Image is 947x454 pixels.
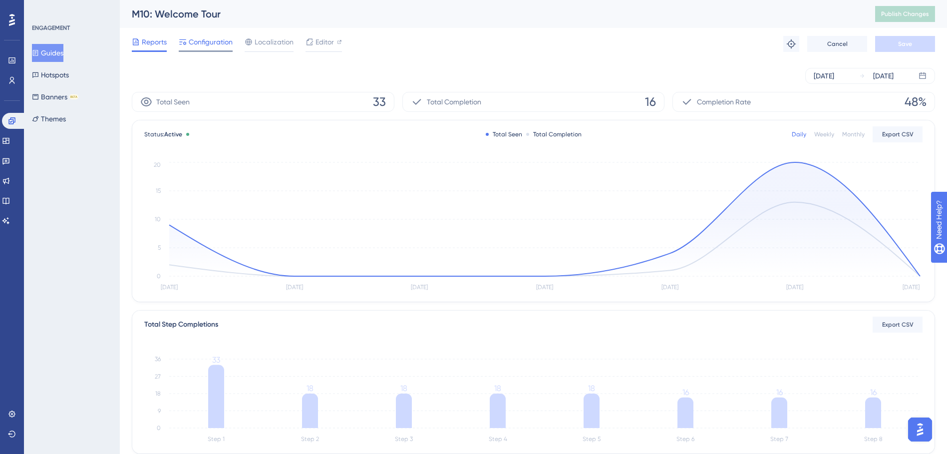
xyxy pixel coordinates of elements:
div: Bally says… [8,95,192,135]
div: Diênifer says… [8,204,192,263]
button: go back [6,4,25,23]
div: Diênifer says… [8,135,192,174]
div: M10: Welcome Tour [132,7,850,21]
tspan: Step 6 [676,436,694,443]
tspan: Step 3 [395,436,413,443]
button: Cancel [807,36,867,52]
span: Configuration [189,36,233,48]
span: Cancel [827,40,848,48]
span: 33 [373,94,386,110]
span: Localization [255,36,294,48]
iframe: UserGuiding AI Assistant Launcher [905,415,935,445]
div: this is the guide with this behaviour [44,101,184,121]
div: Diênifer says… [8,303,192,347]
div: Hi Bally, hope you're doing well! [16,47,156,57]
tspan: 20 [154,161,161,168]
tspan: 15 [156,187,161,194]
tspan: 18 [307,384,314,393]
a: [URL][DOMAIN_NAME] [44,102,122,110]
span: Export CSV [882,321,914,329]
div: No problem! Can you share the login credentials for your platform (not your UserGuiding account),... [16,210,156,249]
div: I am checking the message and get back to you soon. [16,62,156,81]
span: 48% [905,94,927,110]
tspan: [DATE] [786,284,803,291]
button: Home [156,4,175,23]
div: BETA [69,94,78,99]
div: Hi Bally, hope you're doing well!I am checking the message and get back to you soon.Add reaction [8,41,164,87]
button: Hotspots [32,66,69,84]
button: Publish Changes [875,6,935,22]
span: 16 [645,94,656,110]
div: Bally says… [8,263,192,303]
tspan: [DATE] [286,284,303,291]
div: this is the platform and it does not require a log in:[URL][DOMAIN_NAME] [36,263,192,295]
div: thank you! [138,174,192,196]
tspan: 10 [155,216,161,223]
div: Thank you for all the details! I am checking it further. [16,141,156,160]
textarea: Message… [8,306,191,323]
tspan: 33 [212,355,220,365]
img: Profile image for Diênifer [28,5,44,21]
div: Total Completion [526,130,582,138]
div: thank you! [146,180,184,190]
tspan: 36 [155,356,161,363]
div: [URL][DOMAIN_NAME]this is the guide with this behaviour [36,95,192,127]
span: Active [164,131,182,138]
span: Completion Rate [697,96,751,108]
div: Total Seen [486,130,522,138]
tspan: [DATE] [903,284,920,291]
div: Close [175,4,193,22]
div: Thank you for all the details! I am checking it further.Add reaction [8,135,164,166]
tspan: Step 8 [864,436,883,443]
tspan: 0 [157,273,161,280]
tspan: 18 [588,384,595,393]
div: Bally says… [8,174,192,204]
tspan: Step 5 [583,436,601,443]
span: Export CSV [882,130,914,138]
button: Emoji picker [31,327,39,335]
button: Export CSV [873,317,923,333]
p: Active 10h ago [48,12,97,22]
div: Daily [792,130,806,138]
span: Editor [316,36,334,48]
div: Diênifer says… [8,18,192,41]
tspan: Step 7 [770,436,788,443]
a: [URL][DOMAIN_NAME] [99,280,177,288]
div: ENGAGEMENT [32,24,70,32]
span: Total Seen [156,96,190,108]
tspan: 5 [158,244,161,251]
tspan: Step 1 [208,436,225,443]
tspan: 16 [776,388,783,397]
button: Gif picker [47,327,55,335]
div: Diênifer says… [8,41,192,95]
tspan: [DATE] [661,284,678,291]
span: Total Completion [427,96,481,108]
button: Themes [32,110,66,128]
div: this is the platform and it does not require a log in: [44,269,184,289]
button: Upload attachment [15,327,23,335]
button: BannersBETA [32,88,78,106]
tspan: 0 [157,425,161,432]
button: Export CSV [873,126,923,142]
div: Weekly [814,130,834,138]
tspan: 16 [682,388,689,397]
tspan: 27 [155,373,161,380]
tspan: 16 [870,388,877,397]
span: Save [898,40,912,48]
button: Guides [32,44,63,62]
tspan: 18 [155,390,161,397]
tspan: [DATE] [536,284,553,291]
tspan: 18 [494,384,501,393]
div: [DATE] [873,70,894,82]
tspan: [DATE] [161,284,178,291]
span: Reports [142,36,167,48]
button: Start recording [63,327,71,335]
tspan: [DATE] [411,284,428,291]
span: Publish Changes [881,10,929,18]
button: Send a message… [171,323,187,339]
h1: Diênifer [48,5,80,12]
span: Need Help? [23,2,62,14]
span: Status: [144,130,182,138]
